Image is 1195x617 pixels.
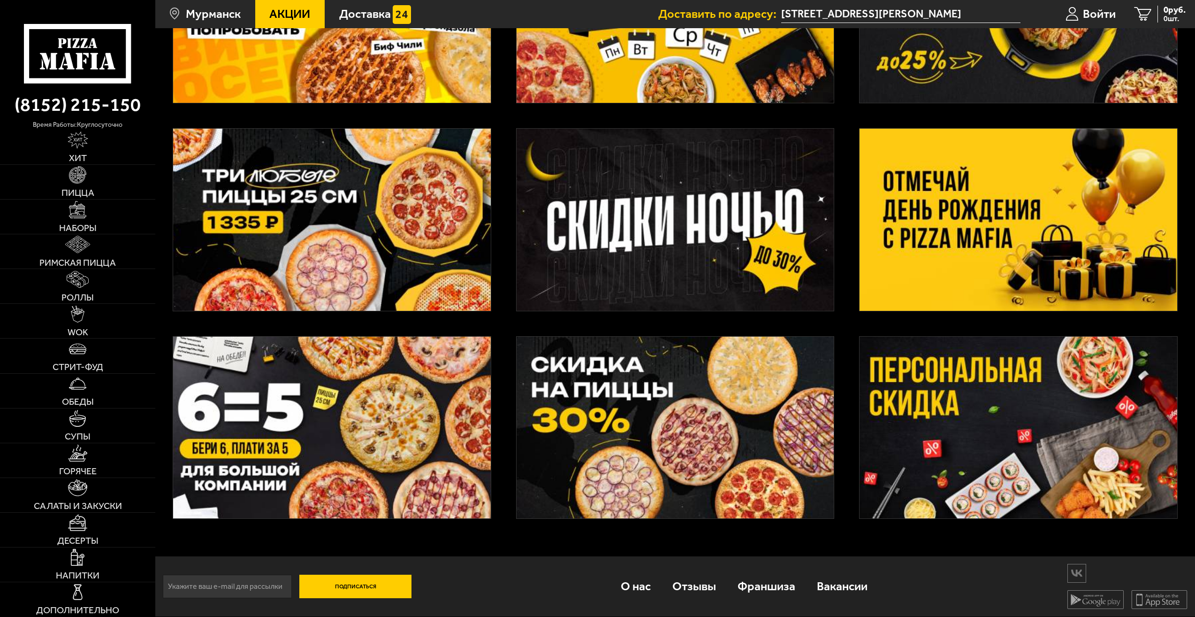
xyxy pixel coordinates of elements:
span: Войти [1083,8,1116,20]
a: Франшиза [727,566,806,607]
span: Мурманск [186,8,241,20]
input: Укажите ваш e-mail для рассылки [163,575,292,598]
span: Напитки [56,571,99,580]
span: Наборы [59,224,97,233]
span: Дополнительно [36,606,119,615]
input: Ваш адрес доставки [781,6,1020,23]
span: Акции [269,8,310,20]
img: 15daf4d41897b9f0e9f617042186c801.svg [393,5,411,24]
a: О нас [610,566,662,607]
span: 0 шт. [1164,15,1186,23]
span: Стрит-фуд [53,362,103,372]
span: Роллы [61,293,94,302]
span: WOK [68,328,88,337]
a: Отзывы [662,566,727,607]
img: vk [1068,565,1086,581]
span: Салаты и закуски [34,501,122,511]
span: Доставить по адресу: [658,8,781,20]
a: Вакансии [806,566,878,607]
span: Десерты [57,536,99,546]
span: Доставка [339,8,391,20]
span: Римская пицца [39,258,116,268]
span: Обеды [62,397,94,407]
span: Пицца [61,188,94,198]
span: Горячее [59,467,97,476]
span: 0 руб. [1164,6,1186,15]
button: Подписаться [299,575,411,598]
span: Хит [69,154,87,163]
span: Супы [65,432,91,441]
